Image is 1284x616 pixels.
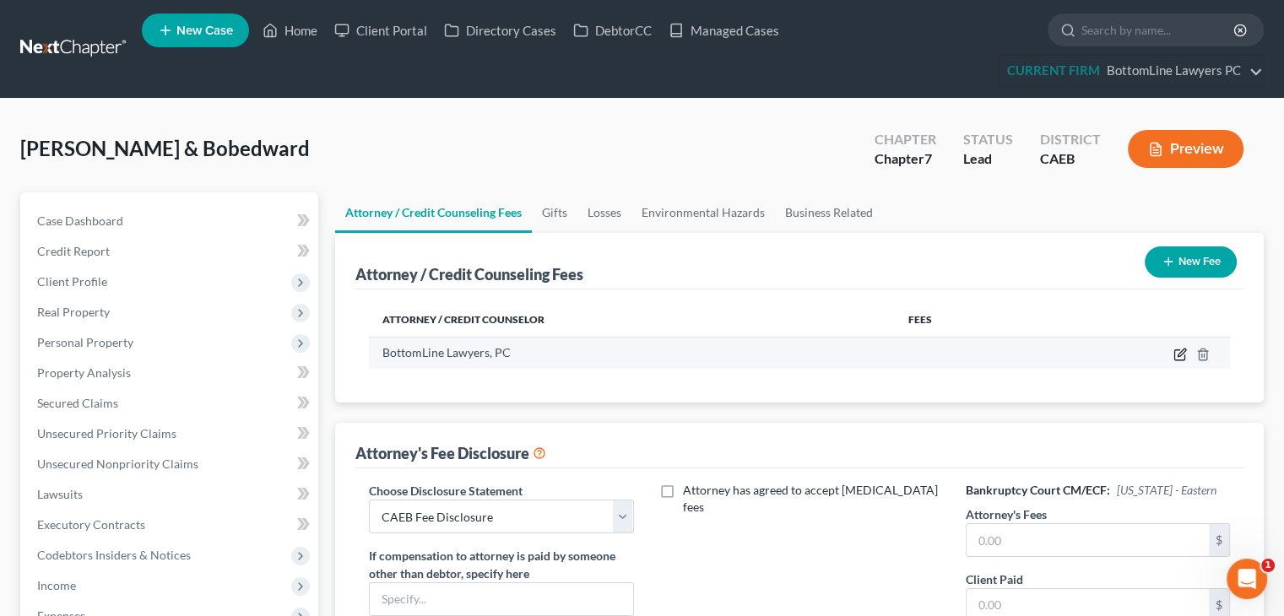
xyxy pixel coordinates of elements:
[37,305,110,319] span: Real Property
[369,482,523,500] label: Choose Disclosure Statement
[1261,559,1275,572] span: 1
[382,313,544,326] span: Attorney / Credit Counselor
[631,192,775,233] a: Environmental Hazards
[37,213,123,228] span: Case Dashboard
[37,335,133,349] span: Personal Property
[436,15,565,46] a: Directory Cases
[37,457,198,471] span: Unsecured Nonpriority Claims
[565,15,660,46] a: DebtorCC
[24,449,318,479] a: Unsecured Nonpriority Claims
[1007,62,1100,78] strong: CURRENT FIRM
[37,548,191,562] span: Codebtors Insiders & Notices
[963,130,1013,149] div: Status
[382,345,511,359] span: BottomLine Lawyers, PC
[24,419,318,449] a: Unsecured Priority Claims
[326,15,436,46] a: Client Portal
[37,578,76,592] span: Income
[254,15,326,46] a: Home
[660,15,788,46] a: Managed Cases
[24,206,318,236] a: Case Dashboard
[1040,149,1101,169] div: CAEB
[966,505,1047,523] label: Attorney's Fees
[37,426,176,440] span: Unsecured Priority Claims
[24,479,318,510] a: Lawsuits
[875,130,936,149] div: Chapter
[37,274,107,289] span: Client Profile
[532,192,577,233] a: Gifts
[875,149,936,169] div: Chapter
[577,192,631,233] a: Losses
[355,264,583,284] div: Attorney / Credit Counseling Fees
[24,358,318,388] a: Property Analysis
[999,56,1263,86] a: CURRENT FIRMBottomLine Lawyers PC
[1145,246,1237,278] button: New Fee
[1117,483,1216,497] span: [US_STATE] - Eastern
[24,510,318,540] a: Executory Contracts
[37,244,110,258] span: Credit Report
[908,313,932,326] span: Fees
[1040,130,1101,149] div: District
[1227,559,1267,599] iframe: Intercom live chat
[37,517,145,532] span: Executory Contracts
[24,388,318,419] a: Secured Claims
[924,150,932,166] span: 7
[37,487,83,501] span: Lawsuits
[967,524,1209,556] input: 0.00
[963,149,1013,169] div: Lead
[355,443,546,463] div: Attorney's Fee Disclosure
[683,483,938,514] span: Attorney has agreed to accept [MEDICAL_DATA] fees
[37,365,131,380] span: Property Analysis
[966,482,1230,499] h6: Bankruptcy Court CM/ECF:
[335,192,532,233] a: Attorney / Credit Counseling Fees
[176,24,233,37] span: New Case
[24,236,318,267] a: Credit Report
[1081,14,1236,46] input: Search by name...
[966,570,1023,588] label: Client Paid
[1209,524,1229,556] div: $
[775,192,883,233] a: Business Related
[20,136,310,160] span: [PERSON_NAME] & Bobedward
[37,396,118,410] span: Secured Claims
[1128,130,1243,168] button: Preview
[370,583,632,615] input: Specify...
[369,547,633,582] label: If compensation to attorney is paid by someone other than debtor, specify here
